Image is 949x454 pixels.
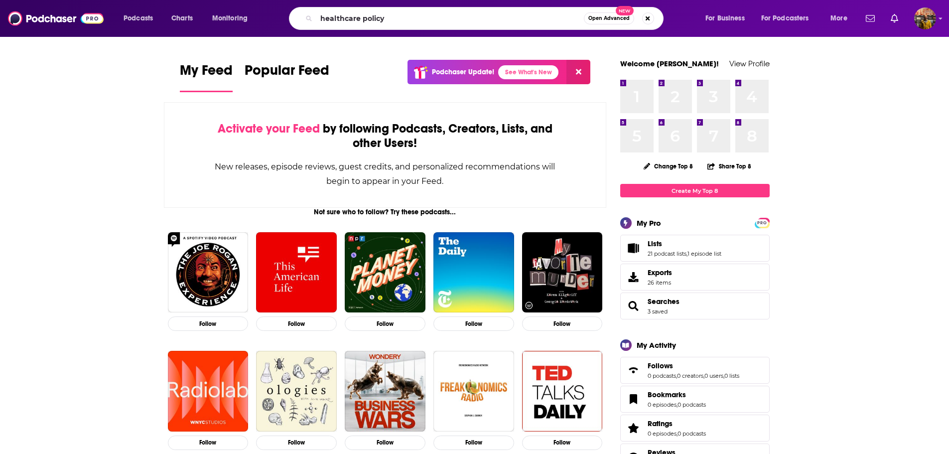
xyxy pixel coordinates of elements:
[620,264,770,291] a: Exports
[522,436,603,450] button: Follow
[620,293,770,319] span: Searches
[761,11,809,25] span: For Podcasters
[862,10,879,27] a: Show notifications dropdown
[703,372,704,379] span: ,
[180,62,233,92] a: My Feed
[498,65,558,79] a: See What's New
[345,316,425,331] button: Follow
[8,9,104,28] img: Podchaser - Follow, Share and Rate Podcasts
[432,68,494,76] p: Podchaser Update!
[648,430,677,437] a: 0 episodes
[624,392,644,406] a: Bookmarks
[624,241,644,255] a: Lists
[168,351,249,432] img: Radiolab
[678,401,706,408] a: 0 podcasts
[433,351,514,432] img: Freakonomics Radio
[648,401,677,408] a: 0 episodes
[648,390,706,399] a: Bookmarks
[648,268,672,277] span: Exports
[245,62,329,92] a: Popular Feed
[624,299,644,313] a: Searches
[707,156,752,176] button: Share Top 8
[218,121,320,136] span: Activate your Feed
[168,232,249,313] img: The Joe Rogan Experience
[214,122,556,151] div: by following Podcasts, Creators, Lists, and other Users!
[433,232,514,313] img: The Daily
[298,7,673,30] div: Search podcasts, credits, & more...
[724,372,739,379] a: 0 lists
[648,372,676,379] a: 0 podcasts
[755,10,823,26] button: open menu
[345,351,425,432] img: Business Wars
[914,7,936,29] img: User Profile
[830,11,847,25] span: More
[522,232,603,313] img: My Favorite Murder with Karen Kilgariff and Georgia Hardstark
[256,436,337,450] button: Follow
[168,316,249,331] button: Follow
[756,219,768,227] span: PRO
[256,232,337,313] img: This American Life
[180,62,233,85] span: My Feed
[620,415,770,442] span: Ratings
[620,235,770,262] span: Lists
[171,11,193,25] span: Charts
[698,10,757,26] button: open menu
[648,419,706,428] a: Ratings
[165,10,199,26] a: Charts
[637,340,676,350] div: My Activity
[756,219,768,226] a: PRO
[624,270,644,284] span: Exports
[316,10,584,26] input: Search podcasts, credits, & more...
[648,279,672,286] span: 26 items
[616,6,634,15] span: New
[214,159,556,188] div: New releases, episode reviews, guest credits, and personalized recommendations will begin to appe...
[686,250,687,257] span: ,
[648,239,662,248] span: Lists
[256,351,337,432] a: Ologies with Alie Ward
[677,430,678,437] span: ,
[914,7,936,29] button: Show profile menu
[823,10,860,26] button: open menu
[678,430,706,437] a: 0 podcasts
[723,372,724,379] span: ,
[648,297,679,306] a: Searches
[620,184,770,197] a: Create My Top 8
[433,436,514,450] button: Follow
[638,160,699,172] button: Change Top 8
[212,11,248,25] span: Monitoring
[676,372,677,379] span: ,
[117,10,166,26] button: open menu
[620,357,770,384] span: Follows
[705,11,745,25] span: For Business
[637,218,661,228] div: My Pro
[168,436,249,450] button: Follow
[687,250,721,257] a: 1 episode list
[522,316,603,331] button: Follow
[433,316,514,331] button: Follow
[245,62,329,85] span: Popular Feed
[164,208,607,216] div: Not sure who to follow? Try these podcasts...
[704,372,723,379] a: 0 users
[345,232,425,313] img: Planet Money
[729,59,770,68] a: View Profile
[256,316,337,331] button: Follow
[677,401,678,408] span: ,
[624,363,644,377] a: Follows
[124,11,153,25] span: Podcasts
[205,10,261,26] button: open menu
[648,419,673,428] span: Ratings
[588,16,630,21] span: Open Advanced
[648,361,673,370] span: Follows
[620,59,719,68] a: Welcome [PERSON_NAME]!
